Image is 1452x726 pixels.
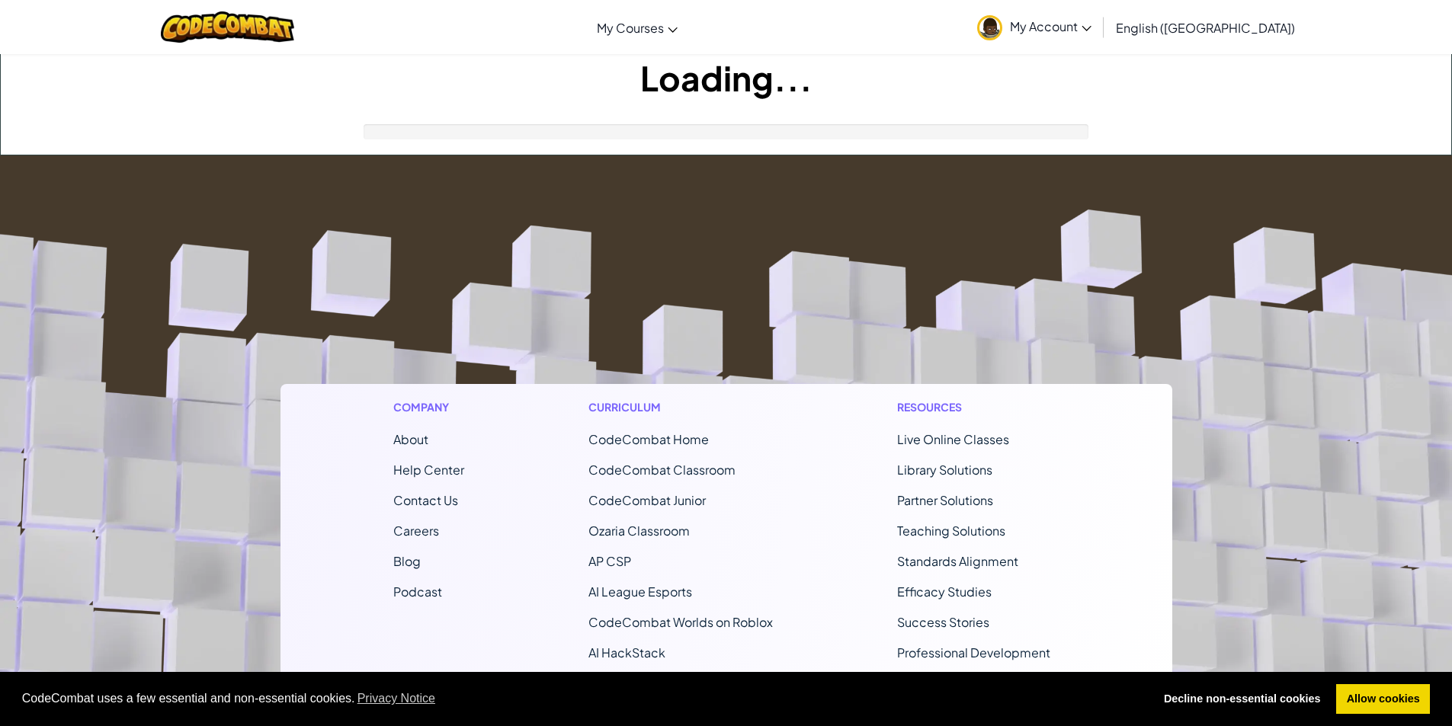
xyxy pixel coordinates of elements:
a: Partner Solutions [897,492,993,508]
h1: Curriculum [588,399,773,415]
a: Careers [393,523,439,539]
a: CodeCombat Classroom [588,462,736,478]
h1: Resources [897,399,1059,415]
span: CodeCombat uses a few essential and non-essential cookies. [22,687,1142,710]
a: allow cookies [1336,684,1430,715]
span: English ([GEOGRAPHIC_DATA]) [1116,20,1295,36]
a: Professional Development [897,644,1050,660]
a: AI League Esports [588,584,692,600]
a: AI HackStack [588,644,665,660]
a: Live Online Classes [897,431,1009,447]
a: Blog [393,553,421,569]
a: My Account [970,3,1099,51]
img: avatar [977,15,1002,40]
a: learn more about cookies [355,687,438,710]
a: Standards Alignment [897,553,1018,569]
a: About [393,431,428,447]
a: AP CSP [588,553,631,569]
a: My Courses [589,7,685,48]
a: Efficacy Studies [897,584,992,600]
h1: Loading... [1,54,1451,101]
a: Library Solutions [897,462,992,478]
img: CodeCombat logo [161,11,294,43]
a: Success Stories [897,614,989,630]
h1: Company [393,399,464,415]
span: CodeCombat Home [588,431,709,447]
a: Teaching Solutions [897,523,1005,539]
a: CodeCombat Worlds on Roblox [588,614,773,630]
a: CodeCombat Junior [588,492,706,508]
span: Contact Us [393,492,458,508]
a: English ([GEOGRAPHIC_DATA]) [1108,7,1303,48]
a: Ozaria Classroom [588,523,690,539]
a: Podcast [393,584,442,600]
a: Help Center [393,462,464,478]
a: deny cookies [1153,684,1331,715]
span: My Courses [597,20,664,36]
span: My Account [1010,18,1091,34]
